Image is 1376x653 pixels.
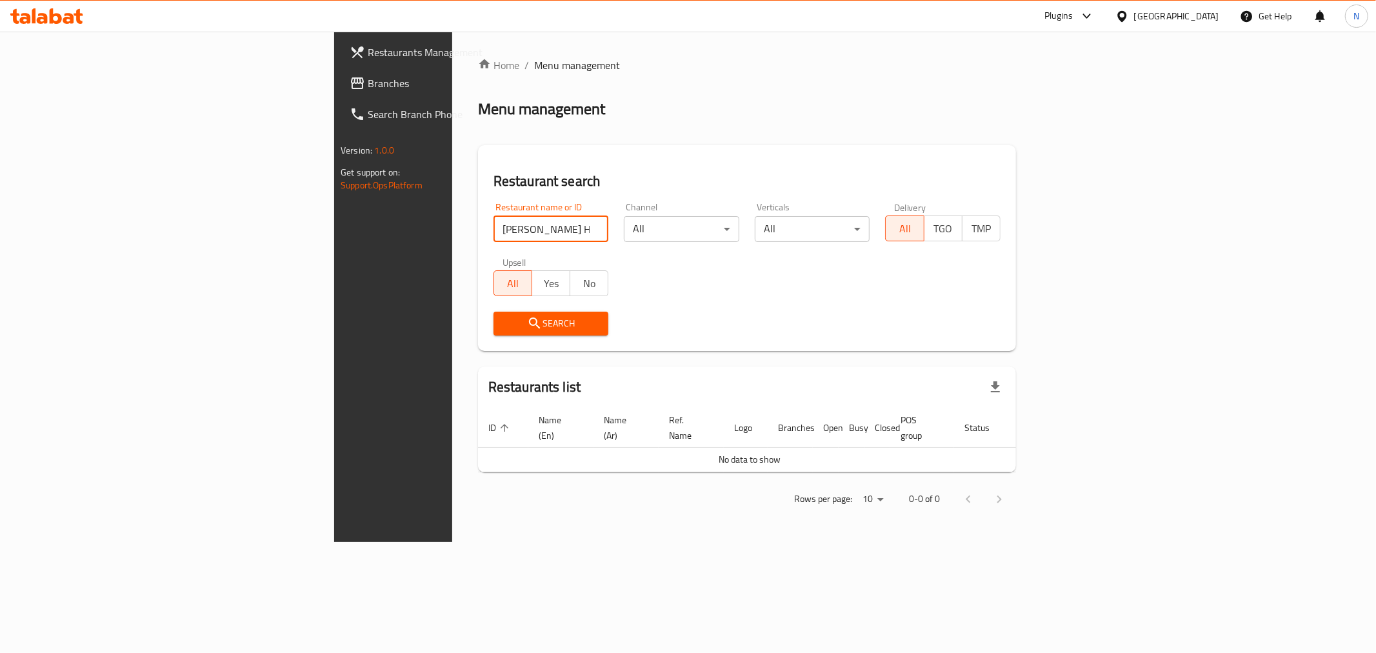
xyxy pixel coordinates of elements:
p: 0-0 of 0 [909,491,940,507]
span: Name (Ar) [604,412,643,443]
span: All [499,274,527,293]
a: Support.OpsPlatform [341,177,423,194]
span: POS group [901,412,939,443]
button: TGO [924,216,962,241]
a: Restaurants Management [339,37,564,68]
h2: Restaurant search [494,172,1001,191]
span: No [575,274,603,293]
table: enhanced table [478,408,1066,472]
span: TMP [968,219,995,238]
th: Busy [839,408,864,448]
span: Yes [537,274,565,293]
div: Rows per page: [857,490,888,509]
h2: Menu management [478,99,605,119]
span: Ref. Name [669,412,708,443]
a: Search Branch Phone [339,99,564,130]
span: Name (En) [539,412,578,443]
span: Status [964,420,1006,436]
span: Menu management [534,57,620,73]
div: Export file [980,372,1011,403]
button: No [570,270,608,296]
span: Branches [368,75,553,91]
span: Version: [341,142,372,159]
label: Delivery [894,203,926,212]
span: All [891,219,919,238]
button: All [494,270,532,296]
span: Restaurants Management [368,45,553,60]
h2: Restaurants list [488,377,581,397]
span: No data to show [719,451,781,468]
span: Get support on: [341,164,400,181]
a: Branches [339,68,564,99]
nav: breadcrumb [478,57,1016,73]
th: Branches [768,408,813,448]
button: All [885,216,924,241]
button: TMP [962,216,1001,241]
span: TGO [930,219,957,238]
div: All [624,216,739,242]
span: N [1353,9,1359,23]
div: [GEOGRAPHIC_DATA] [1134,9,1219,23]
span: Search [504,316,599,332]
th: Logo [724,408,768,448]
th: Open [813,408,839,448]
button: Yes [532,270,570,296]
div: Plugins [1044,8,1073,24]
th: Closed [864,408,890,448]
button: Search [494,312,609,336]
span: Search Branch Phone [368,106,553,122]
p: Rows per page: [794,491,852,507]
label: Upsell [503,257,526,266]
div: All [755,216,870,242]
span: ID [488,420,513,436]
span: 1.0.0 [374,142,394,159]
input: Search for restaurant name or ID.. [494,216,609,242]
